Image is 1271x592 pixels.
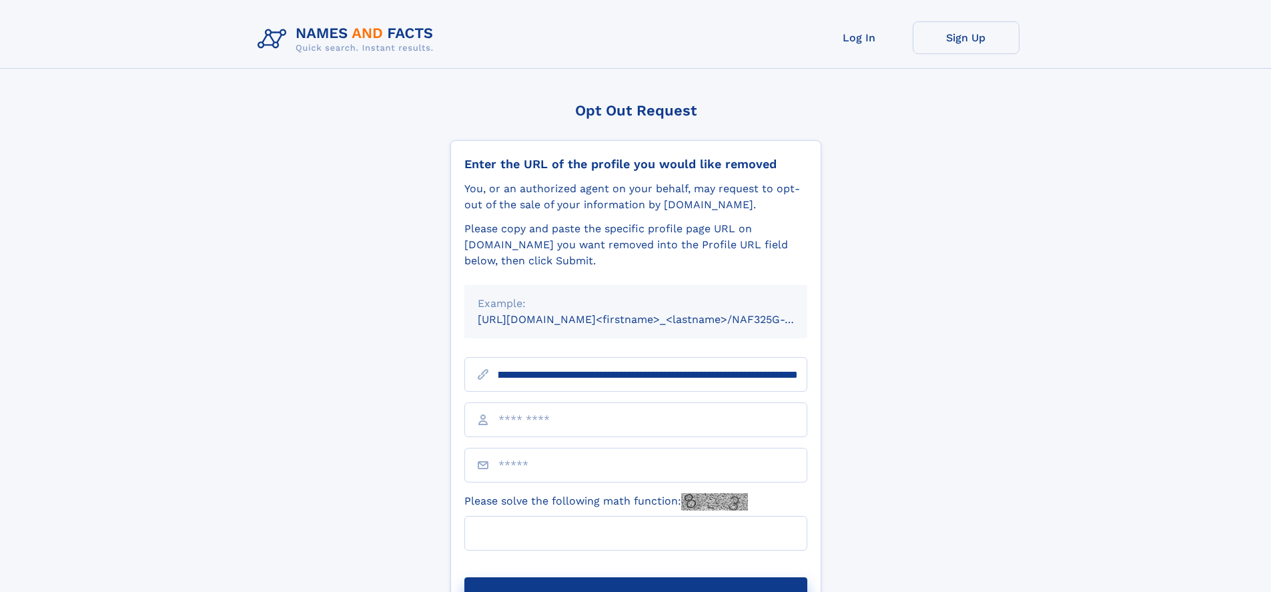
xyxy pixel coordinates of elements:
[252,21,444,57] img: Logo Names and Facts
[464,181,807,213] div: You, or an authorized agent on your behalf, may request to opt-out of the sale of your informatio...
[464,493,748,511] label: Please solve the following math function:
[913,21,1019,54] a: Sign Up
[806,21,913,54] a: Log In
[450,102,821,119] div: Opt Out Request
[478,296,794,312] div: Example:
[464,221,807,269] div: Please copy and paste the specific profile page URL on [DOMAIN_NAME] you want removed into the Pr...
[478,313,833,326] small: [URL][DOMAIN_NAME]<firstname>_<lastname>/NAF325G-xxxxxxxx
[464,157,807,172] div: Enter the URL of the profile you would like removed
